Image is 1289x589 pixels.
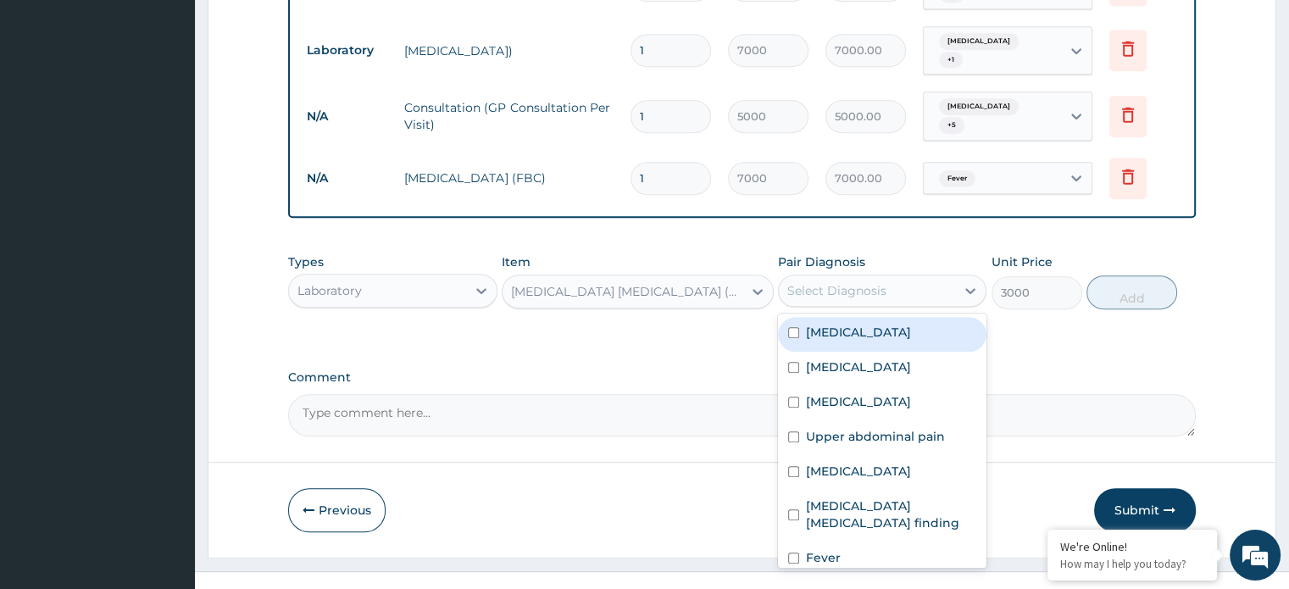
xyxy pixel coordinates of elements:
[806,463,911,480] label: [MEDICAL_DATA]
[8,402,323,461] textarea: Type your message and hit 'Enter'
[288,370,1195,385] label: Comment
[98,183,234,354] span: We're online!
[511,283,744,300] div: [MEDICAL_DATA] [MEDICAL_DATA] (MP)
[806,393,911,410] label: [MEDICAL_DATA]
[288,255,324,269] label: Types
[806,358,911,375] label: [MEDICAL_DATA]
[298,35,396,66] td: Laboratory
[787,282,886,299] div: Select Diagnosis
[298,163,396,194] td: N/A
[1060,557,1204,571] p: How may I help you today?
[939,33,1019,50] span: [MEDICAL_DATA]
[288,488,386,532] button: Previous
[297,282,362,299] div: Laboratory
[1060,539,1204,554] div: We're Online!
[278,8,319,49] div: Minimize live chat window
[396,91,621,142] td: Consultation (GP Consultation Per Visit)
[992,253,1053,270] label: Unit Price
[939,117,964,134] span: + 5
[396,34,621,68] td: [MEDICAL_DATA])
[502,253,531,270] label: Item
[806,324,911,341] label: [MEDICAL_DATA]
[88,95,285,117] div: Chat with us now
[1094,488,1196,532] button: Submit
[778,253,865,270] label: Pair Diagnosis
[939,98,1019,115] span: [MEDICAL_DATA]
[806,497,976,531] label: [MEDICAL_DATA] [MEDICAL_DATA] finding
[939,52,963,69] span: + 1
[806,428,945,445] label: Upper abdominal pain
[1086,275,1177,309] button: Add
[31,85,69,127] img: d_794563401_company_1708531726252_794563401
[396,161,621,195] td: [MEDICAL_DATA] (FBC)
[806,549,841,566] label: Fever
[298,101,396,132] td: N/A
[939,170,975,187] span: Fever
